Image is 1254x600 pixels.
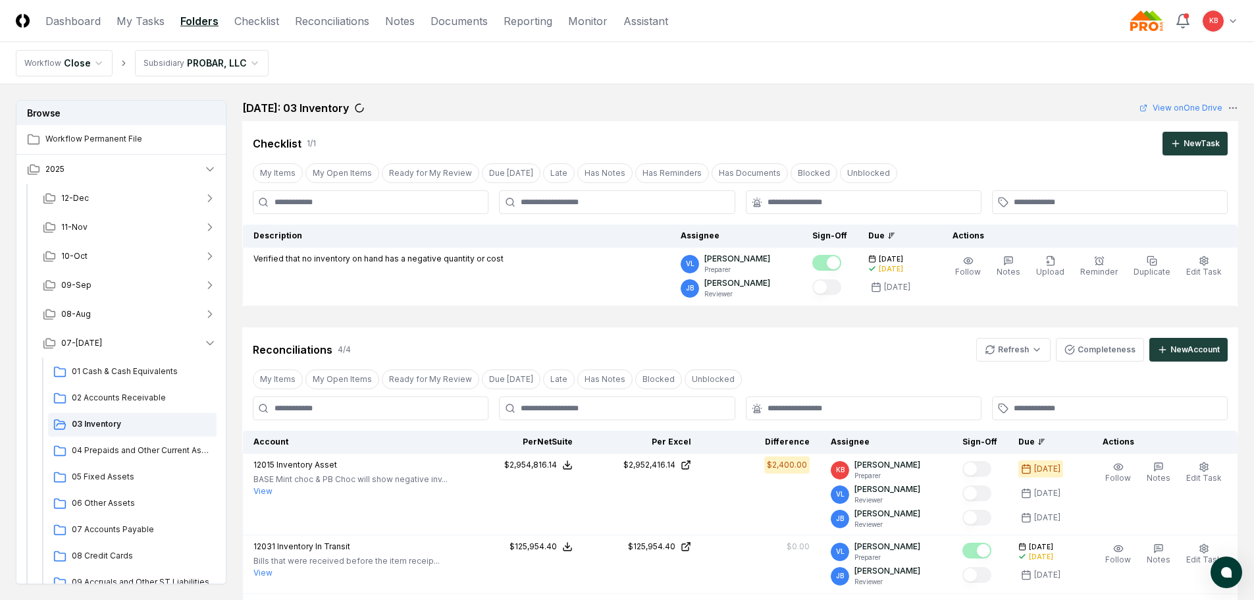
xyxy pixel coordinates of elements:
p: Reviewer [854,495,920,505]
div: Due [868,230,921,242]
a: Workflow Permanent File [16,125,227,154]
span: 07 Accounts Payable [72,524,211,535]
button: Follow [1103,541,1134,568]
div: $2,954,816.14 [504,459,557,471]
span: KB [1209,16,1218,26]
span: 09 Accruals and Other ST Liabilities [72,576,211,588]
button: Mark complete [962,485,991,501]
button: Due Today [482,163,540,183]
p: [PERSON_NAME] [854,459,920,471]
button: Completeness [1056,338,1144,362]
p: Verified that no inventory on hand has a negative quantity or cost [253,253,504,265]
a: 08 Credit Cards [48,545,217,568]
button: Mark complete [962,567,991,583]
a: 07 Accounts Payable [48,518,217,542]
div: 1 / 1 [307,138,316,150]
span: Notes [1147,473,1170,483]
button: 08-Aug [32,300,227,329]
button: 09-Sep [32,271,227,300]
button: Notes [994,253,1023,281]
span: Notes [997,267,1020,277]
a: Assistant [623,13,668,29]
span: 08 Credit Cards [72,550,211,562]
p: [PERSON_NAME] [854,565,920,577]
button: Refresh [976,338,1051,362]
button: My Open Items [305,163,379,183]
div: [DATE] [879,264,903,274]
button: Has Documents [712,163,788,183]
div: [DATE] [884,281,910,293]
span: Follow [1105,473,1131,483]
img: Logo [16,14,30,28]
span: 07-[DATE] [61,337,102,349]
span: 12031 [253,541,275,551]
span: 12015 [253,460,274,470]
button: 2025 [16,155,227,184]
button: My Open Items [305,369,379,389]
th: Per NetSuite [465,431,583,454]
p: Preparer [854,471,920,481]
span: Edit Task [1186,473,1222,483]
th: Description [243,225,671,248]
a: Monitor [568,13,608,29]
span: 12-Dec [61,192,89,204]
button: KB [1201,9,1225,33]
a: 06 Other Assets [48,492,217,516]
button: Edit Task [1184,541,1224,568]
div: $2,952,416.14 [623,459,675,471]
div: [DATE] [1029,552,1053,562]
div: $2,400.00 [767,459,807,471]
nav: breadcrumb [16,50,269,76]
a: $2,952,416.14 [594,459,691,471]
div: Subsidiary [144,57,184,69]
button: $2,954,816.14 [504,459,573,471]
span: Upload [1036,267,1064,277]
a: Documents [431,13,488,29]
div: [DATE] [1034,463,1060,475]
p: [PERSON_NAME] [854,483,920,495]
a: 01 Cash & Cash Equivalents [48,360,217,384]
span: Duplicate [1134,267,1170,277]
span: Follow [1105,555,1131,564]
a: My Tasks [117,13,165,29]
p: [PERSON_NAME] [704,277,770,289]
button: Unblocked [840,163,897,183]
button: Has Notes [577,369,633,389]
div: $125,954.40 [509,541,557,553]
img: Probar logo [1130,11,1164,32]
span: VL [686,259,694,269]
span: 11-Nov [61,221,88,233]
th: Difference [702,431,820,454]
button: Notes [1144,459,1173,487]
div: Actions [1092,436,1228,448]
div: 4 / 4 [338,344,351,356]
button: Unblocked [685,369,742,389]
p: [PERSON_NAME] [854,508,920,520]
button: 12-Dec [32,184,227,213]
span: Reminder [1080,267,1118,277]
span: 08-Aug [61,308,91,320]
span: KB [836,465,845,475]
button: atlas-launcher [1211,557,1242,588]
button: Blocked [635,369,682,389]
button: Mark complete [962,510,991,526]
button: Has Notes [577,163,633,183]
p: Preparer [704,265,770,275]
a: 02 Accounts Receivable [48,387,217,410]
th: Assignee [670,225,802,248]
a: $125,954.40 [594,541,691,553]
a: 09 Accruals and Other ST Liabilities [48,571,217,595]
p: [PERSON_NAME] [854,541,920,553]
span: [DATE] [1029,542,1053,552]
button: Edit Task [1184,459,1224,487]
button: My Items [253,163,303,183]
span: Inventory Asset [276,460,337,470]
button: Duplicate [1131,253,1173,281]
span: Follow [955,267,981,277]
div: Checklist [253,136,301,151]
span: 2025 [45,163,65,175]
span: JB [836,571,844,581]
span: 09-Sep [61,279,91,291]
button: Due Today [482,369,540,389]
button: Edit Task [1184,253,1224,281]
